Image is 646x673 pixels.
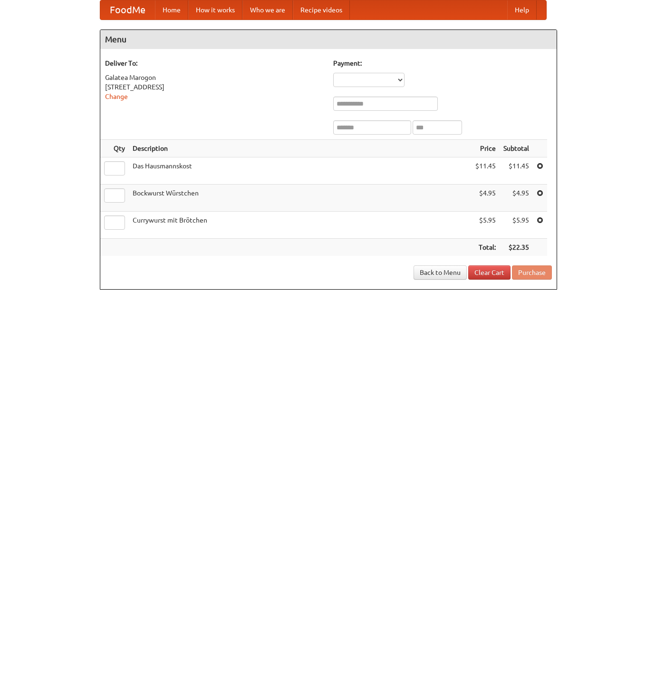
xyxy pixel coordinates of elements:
[129,212,472,239] td: Currywurst mit Brötchen
[129,157,472,185] td: Das Hausmannskost
[188,0,242,20] a: How it works
[105,59,324,68] h5: Deliver To:
[414,265,467,280] a: Back to Menu
[500,157,533,185] td: $11.45
[472,185,500,212] td: $4.95
[242,0,293,20] a: Who we are
[129,140,472,157] th: Description
[293,0,350,20] a: Recipe videos
[472,157,500,185] td: $11.45
[472,239,500,256] th: Total:
[105,73,324,82] div: Galatea Marogon
[333,59,552,68] h5: Payment:
[507,0,537,20] a: Help
[500,185,533,212] td: $4.95
[155,0,188,20] a: Home
[105,93,128,100] a: Change
[100,140,129,157] th: Qty
[512,265,552,280] button: Purchase
[472,212,500,239] td: $5.95
[472,140,500,157] th: Price
[500,140,533,157] th: Subtotal
[100,30,557,49] h4: Menu
[500,212,533,239] td: $5.95
[468,265,511,280] a: Clear Cart
[500,239,533,256] th: $22.35
[105,82,324,92] div: [STREET_ADDRESS]
[129,185,472,212] td: Bockwurst Würstchen
[100,0,155,20] a: FoodMe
